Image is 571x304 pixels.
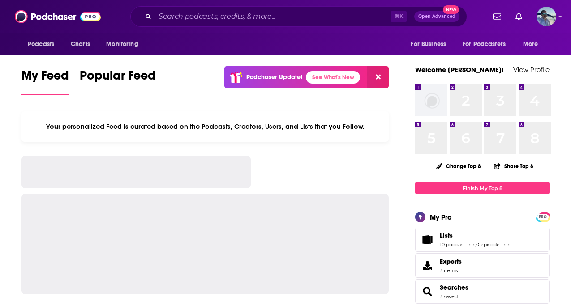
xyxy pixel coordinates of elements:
a: My Feed [21,68,69,95]
div: Search podcasts, credits, & more... [130,6,467,27]
span: PRO [537,214,548,220]
span: Logged in as JasonKramer_TheCRMguy [537,7,556,26]
a: 10 podcast lists [440,241,475,248]
a: Show notifications dropdown [512,9,526,24]
span: Exports [440,258,462,266]
a: Popular Feed [80,68,156,95]
a: Searches [440,283,468,291]
span: Lists [415,228,550,252]
a: PRO [537,213,548,220]
div: Your personalized Feed is curated based on the Podcasts, Creators, Users, and Lists that you Follow. [21,111,389,142]
a: See What's New [306,71,360,84]
input: Search podcasts, credits, & more... [155,9,391,24]
span: My Feed [21,68,69,89]
a: 0 episode lists [476,241,510,248]
button: Open AdvancedNew [414,11,459,22]
a: Charts [65,36,95,53]
a: Lists [440,232,510,240]
p: Podchaser Update! [246,73,302,81]
button: Change Top 8 [431,160,486,172]
span: Open Advanced [418,14,455,19]
span: Lists [440,232,453,240]
span: , [475,241,476,248]
button: Show profile menu [537,7,556,26]
img: User Profile [537,7,556,26]
span: 3 items [440,267,462,274]
a: Searches [418,285,436,298]
div: My Pro [430,213,452,221]
span: New [443,5,459,14]
img: Podchaser - Follow, Share and Rate Podcasts [15,8,101,25]
a: Welcome [PERSON_NAME]! [415,65,504,74]
button: Share Top 8 [494,157,534,175]
button: open menu [404,36,457,53]
span: ⌘ K [391,11,407,22]
a: Show notifications dropdown [489,9,505,24]
span: Searches [415,279,550,304]
span: More [523,38,538,51]
button: open menu [457,36,519,53]
button: open menu [517,36,550,53]
a: Finish My Top 8 [415,182,550,194]
a: 3 saved [440,293,458,300]
a: View Profile [513,65,550,74]
span: For Business [411,38,446,51]
span: Popular Feed [80,68,156,89]
span: Monitoring [106,38,138,51]
span: Podcasts [28,38,54,51]
button: open menu [100,36,150,53]
span: Exports [418,259,436,272]
a: Exports [415,253,550,278]
button: open menu [21,36,66,53]
span: Charts [71,38,90,51]
a: Lists [418,233,436,246]
img: missing-image.png [415,84,447,116]
span: For Podcasters [463,38,506,51]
